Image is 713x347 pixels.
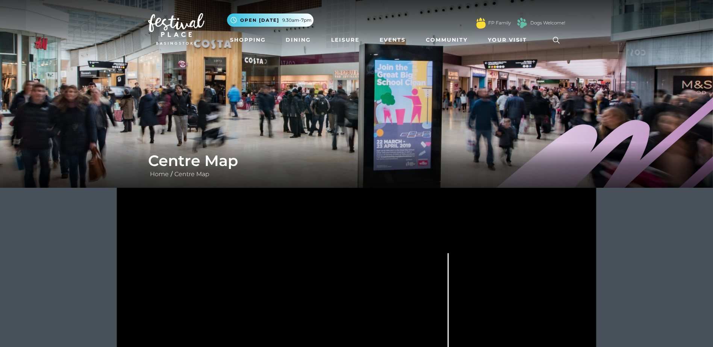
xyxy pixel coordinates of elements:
[488,36,527,44] span: Your Visit
[142,152,571,179] div: /
[283,33,314,47] a: Dining
[488,20,511,26] a: FP Family
[148,152,565,170] h1: Centre Map
[227,33,269,47] a: Shopping
[377,33,409,47] a: Events
[148,170,171,178] a: Home
[148,13,204,45] img: Festival Place Logo
[423,33,471,47] a: Community
[173,170,211,178] a: Centre Map
[485,33,534,47] a: Your Visit
[240,17,279,24] span: Open [DATE]
[530,20,565,26] a: Dogs Welcome!
[282,17,312,24] span: 9.30am-7pm
[227,14,313,27] button: Open [DATE] 9.30am-7pm
[328,33,362,47] a: Leisure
